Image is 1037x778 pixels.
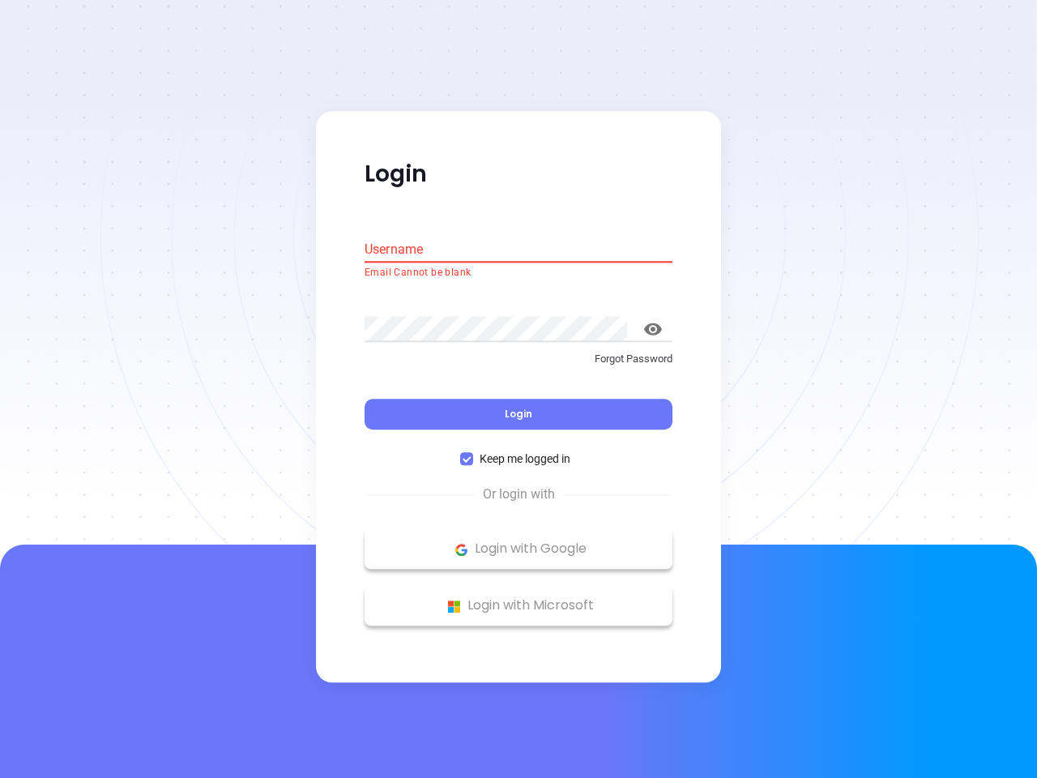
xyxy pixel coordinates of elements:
button: Microsoft Logo Login with Microsoft [365,586,672,626]
p: Forgot Password [365,351,672,367]
button: Google Logo Login with Google [365,529,672,570]
p: Login [365,160,672,189]
button: Login [365,400,672,430]
p: Email Cannot be blank [365,265,672,281]
span: Or login with [475,485,563,505]
button: toggle password visibility [634,310,672,348]
img: Google Logo [451,540,472,560]
span: Keep me logged in [473,451,577,468]
img: Microsoft Logo [444,596,464,617]
a: Forgot Password [365,351,672,380]
p: Login with Microsoft [373,594,664,618]
span: Login [505,408,532,421]
p: Login with Google [373,537,664,562]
